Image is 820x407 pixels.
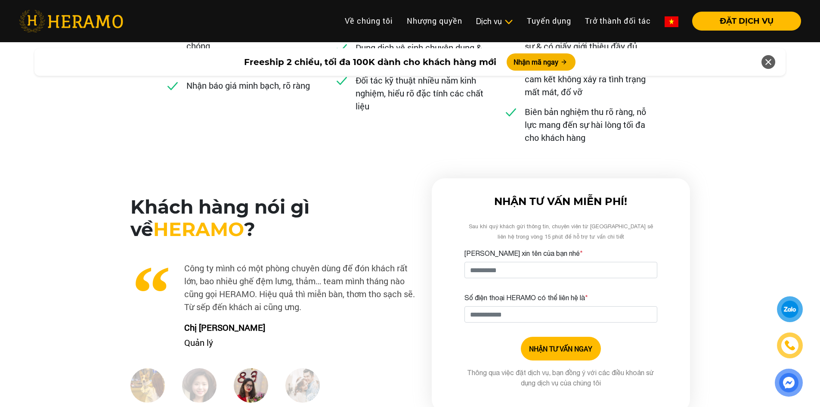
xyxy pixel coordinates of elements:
p: Đối tác kỹ thuật nhiều năm kinh nghiệm, hiểu rõ đặc tính các chất liệu [356,74,486,112]
img: checked.svg [166,79,179,93]
p: Quản lý [178,336,418,349]
button: ĐẶT DỊCH VỤ [692,12,801,31]
img: feedback-1.jpg [130,368,165,403]
p: Nhận báo giá minh bạch, rõ ràng [186,79,310,92]
img: checked.svg [504,105,518,119]
p: Chị [PERSON_NAME] [178,321,418,334]
button: Nhận mã ngay [507,53,576,71]
img: subToggleIcon [504,18,513,26]
a: ĐẶT DỊCH VỤ [685,17,801,25]
img: heramo-logo.png [19,10,123,32]
span: Sau khi quý khách gửi thông tin, chuyên viên từ [GEOGRAPHIC_DATA] sẽ liên hệ trong vòng 15 phút đ... [469,223,653,240]
span: Freeship 2 chiều, tối đa 100K dành cho khách hàng mới [244,56,496,68]
span: HERAMO [153,217,244,241]
span: Thông qua việc đặt dịch vụ, bạn đồng ý với các điều khoản sử dụng dịch vụ của chúng tôi [467,369,654,387]
button: NHẬN TƯ VẤN NGAY [521,337,601,360]
img: feedback-3.jpg [234,368,268,403]
a: Trở thành đối tác [578,12,658,30]
a: Nhượng quyền [400,12,469,30]
img: phone-icon [785,340,795,351]
a: Tuyển dụng [520,12,578,30]
h3: NHẬN TƯ VẤN MIỄN PHÍ! [464,196,657,208]
img: feedback-2.jpg [182,368,217,403]
p: Công ty mình có một phòng chuyên dùng để đón khách rất lớn, bao nhiêu ghế đệm lưng, thảm… team mì... [130,261,418,313]
a: phone-icon [778,334,801,357]
img: feedback-4.jpg [285,368,320,403]
p: Biên bản nghiệm thu rõ ràng, nỗ lực mang đến sự hài lòng tối đa cho khách hàng [525,105,655,144]
label: Số điện thoại HERAMO có thể liên hệ là [464,292,588,303]
img: vn-flag.png [665,16,678,27]
div: Dịch vụ [476,16,513,27]
label: [PERSON_NAME] xin tên của bạn nhé [464,248,583,258]
h2: Khách hàng nói gì về ? [130,196,418,241]
a: Về chúng tôi [338,12,400,30]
